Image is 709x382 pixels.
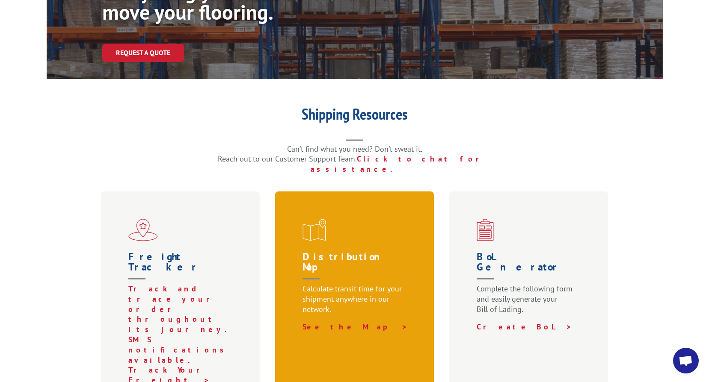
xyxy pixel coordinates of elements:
[184,106,526,126] h1: Shipping Resources
[311,154,491,174] a: Click to chat for assistance.
[303,219,326,241] img: xgs-icon-distribution-map-red
[477,219,494,241] img: xgs-icon-bo-l-generator-red
[303,322,408,332] a: See the Map >
[303,252,410,284] h1: Distribution Map
[477,252,584,284] h1: BoL Generator
[184,144,526,174] p: Can’t find what you need? Don’t sweat it. Reach out to our Customer Support Team.
[128,284,236,365] p: Track and trace your order throughout its journey. SMS notifications available.
[477,322,572,332] a: Create BoL >
[477,284,584,322] p: Complete the following form and easily generate your Bill of Lading.
[303,284,410,322] p: Calculate transit time for your shipment anywhere in our network.
[673,348,699,373] div: Open chat
[128,252,236,365] a: Freight Tracker Track and trace your order throughout its journey. SMS notifications available.
[128,252,236,284] h1: Freight Tracker
[102,44,184,62] a: Request a Quote
[128,219,158,241] img: xgs-icon-flagship-distribution-model-red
